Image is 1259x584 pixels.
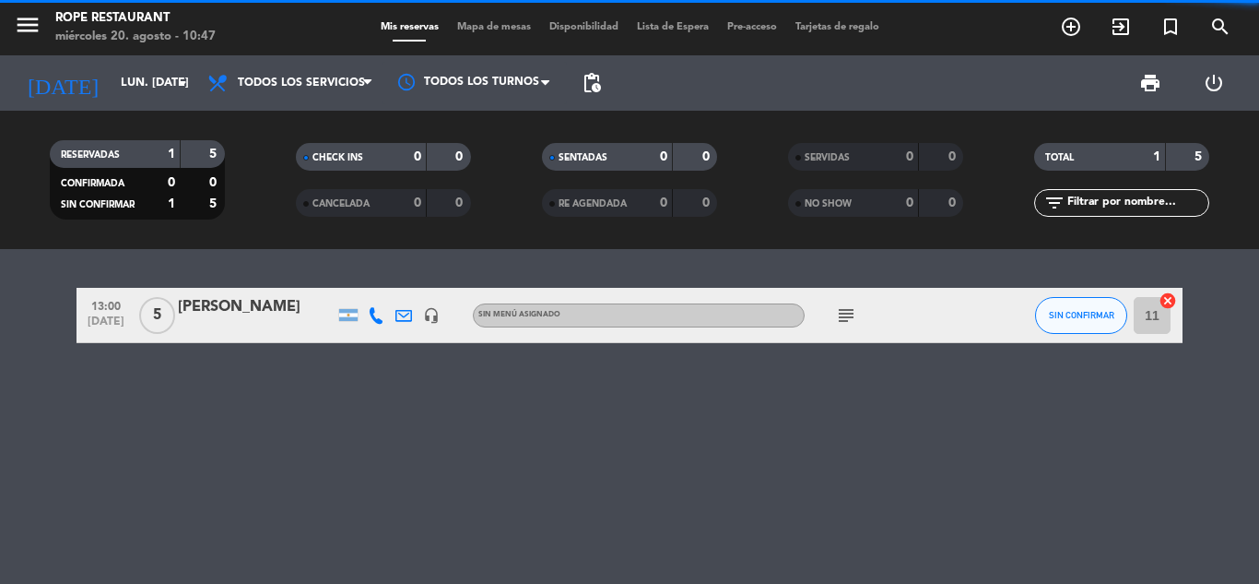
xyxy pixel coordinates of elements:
i: search [1209,16,1231,38]
span: Lista de Espera [628,22,718,32]
span: print [1139,72,1161,94]
i: subject [835,304,857,327]
span: CONFIRMADA [61,179,124,188]
span: Sin menú asignado [478,311,560,318]
span: [DATE] [83,316,129,337]
span: Pre-acceso [718,22,786,32]
i: power_settings_new [1203,72,1225,94]
div: miércoles 20. agosto - 10:47 [55,28,216,46]
span: SENTADAS [559,153,607,162]
strong: 0 [906,150,913,163]
i: cancel [1159,292,1177,310]
button: SIN CONFIRMAR [1035,297,1127,334]
span: SERVIDAS [805,153,850,162]
span: Mis reservas [371,22,448,32]
span: Todos los servicios [238,77,365,89]
i: add_circle_outline [1060,16,1082,38]
strong: 0 [455,197,466,209]
strong: 0 [948,197,959,209]
div: Rope restaurant [55,9,216,28]
i: [DATE] [14,63,112,103]
strong: 0 [702,197,713,209]
span: TOTAL [1045,153,1074,162]
span: 5 [139,297,175,334]
strong: 0 [702,150,713,163]
span: CANCELADA [312,199,370,209]
strong: 0 [168,176,175,189]
span: Disponibilidad [540,22,628,32]
strong: 0 [414,197,421,209]
div: [PERSON_NAME] [178,295,335,319]
span: CHECK INS [312,153,363,162]
span: 13:00 [83,294,129,316]
strong: 0 [660,150,667,163]
span: pending_actions [581,72,603,94]
div: LOG OUT [1182,55,1245,111]
strong: 0 [948,150,959,163]
strong: 0 [660,197,667,209]
span: RE AGENDADA [559,199,627,209]
i: menu [14,11,41,39]
strong: 0 [455,150,466,163]
input: Filtrar por nombre... [1065,193,1208,213]
strong: 5 [1194,150,1206,163]
strong: 1 [168,197,175,210]
strong: 0 [414,150,421,163]
strong: 0 [906,197,913,209]
strong: 1 [168,148,175,161]
i: exit_to_app [1110,16,1132,38]
strong: 5 [209,197,220,210]
i: turned_in_not [1159,16,1182,38]
span: Tarjetas de regalo [786,22,888,32]
span: Mapa de mesas [448,22,540,32]
strong: 5 [209,148,220,161]
span: SIN CONFIRMAR [1049,310,1114,320]
span: RESERVADAS [61,150,120,160]
strong: 1 [1153,150,1160,163]
span: SIN CONFIRMAR [61,200,135,209]
i: filter_list [1043,192,1065,214]
span: NO SHOW [805,199,852,209]
button: menu [14,11,41,45]
i: arrow_drop_down [171,72,194,94]
strong: 0 [209,176,220,189]
i: headset_mic [423,307,440,324]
